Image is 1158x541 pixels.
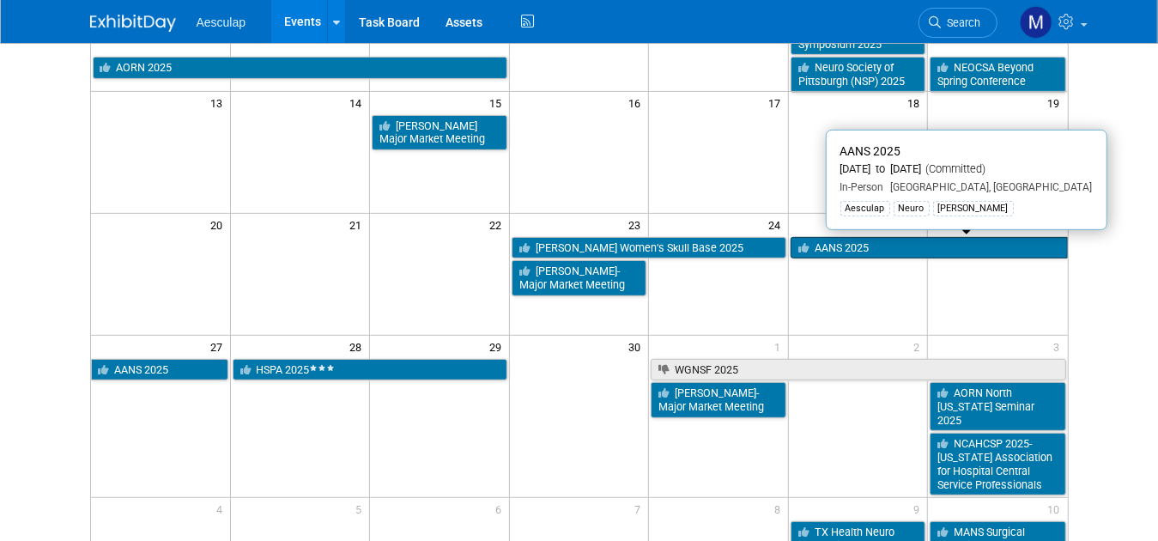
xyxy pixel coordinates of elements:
a: AANS 2025 [91,359,228,381]
a: Search [919,8,997,38]
a: AORN North [US_STATE] Seminar 2025 [930,382,1065,431]
span: 6 [494,498,509,520]
span: 14 [348,92,369,113]
span: 29 [488,336,509,357]
span: 19 [1046,92,1068,113]
a: AORN 2025 [93,57,507,79]
a: [PERSON_NAME]-Major Market Meeting [651,382,786,417]
span: 7 [633,498,648,520]
span: 17 [767,92,788,113]
span: 28 [348,336,369,357]
span: 22 [488,214,509,235]
img: ExhibitDay [90,15,176,32]
a: AANS 2025 [791,237,1068,259]
span: AANS 2025 [840,144,901,158]
span: 16 [627,92,648,113]
span: [GEOGRAPHIC_DATA], [GEOGRAPHIC_DATA] [884,181,1093,193]
span: 2 [912,336,927,357]
a: Neuro Society of Pittsburgh (NSP) 2025 [791,57,926,92]
span: 30 [627,336,648,357]
span: 23 [627,214,648,235]
span: 20 [209,214,230,235]
span: 13 [209,92,230,113]
a: [PERSON_NAME] Women’s Skull Base 2025 [512,237,786,259]
span: 21 [348,214,369,235]
span: Search [942,16,981,29]
a: WGNSF 2025 [651,359,1065,381]
span: 5 [354,498,369,520]
span: 4 [215,498,230,520]
a: [PERSON_NAME]-Major Market Meeting [512,260,647,295]
div: [DATE] to [DATE] [840,162,1093,177]
a: NCAHCSP 2025- [US_STATE] Association for Hospital Central Service Professionals [930,433,1065,495]
span: 18 [906,92,927,113]
span: 10 [1046,498,1068,520]
span: 8 [773,498,788,520]
img: Maggie Jenkins [1020,6,1052,39]
span: Aesculap [197,15,246,29]
a: [PERSON_NAME] Major Market Meeting [372,115,507,150]
div: Aesculap [840,201,890,216]
div: Neuro [894,201,930,216]
span: 15 [488,92,509,113]
a: HSPA 2025 [233,359,507,381]
span: 1 [773,336,788,357]
a: NEOCSA Beyond Spring Conference [930,57,1065,92]
span: 24 [767,214,788,235]
span: In-Person [840,181,884,193]
span: 27 [209,336,230,357]
div: [PERSON_NAME] [933,201,1014,216]
span: 3 [1052,336,1068,357]
span: 9 [912,498,927,520]
span: (Committed) [922,162,986,175]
